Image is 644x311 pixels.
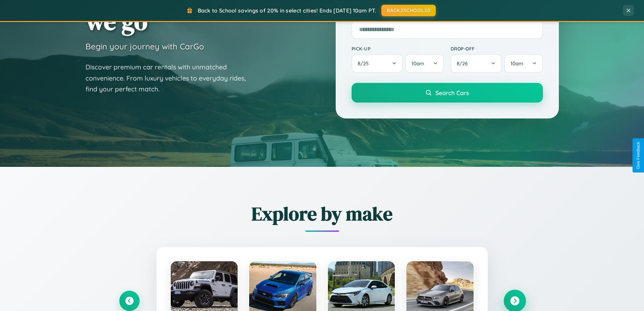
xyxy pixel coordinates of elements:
[86,41,204,51] h3: Begin your journey with CarGo
[352,46,444,51] label: Pick-up
[198,7,376,14] span: Back to School savings of 20% in select cities! Ends [DATE] 10am PT.
[405,54,444,73] button: 10am
[352,54,403,73] button: 8/25
[451,54,502,73] button: 8/26
[451,46,543,51] label: Drop-off
[435,89,469,96] span: Search Cars
[119,201,525,227] h2: Explore by make
[504,54,543,73] button: 10am
[510,60,523,67] span: 10am
[86,62,255,95] p: Discover premium car rentals with unmatched convenience. From luxury vehicles to everyday rides, ...
[381,5,436,16] button: BACK2SCHOOL20
[358,60,372,67] span: 8 / 25
[411,60,424,67] span: 10am
[352,83,543,103] button: Search Cars
[457,60,471,67] span: 8 / 26
[636,142,641,169] div: Give Feedback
